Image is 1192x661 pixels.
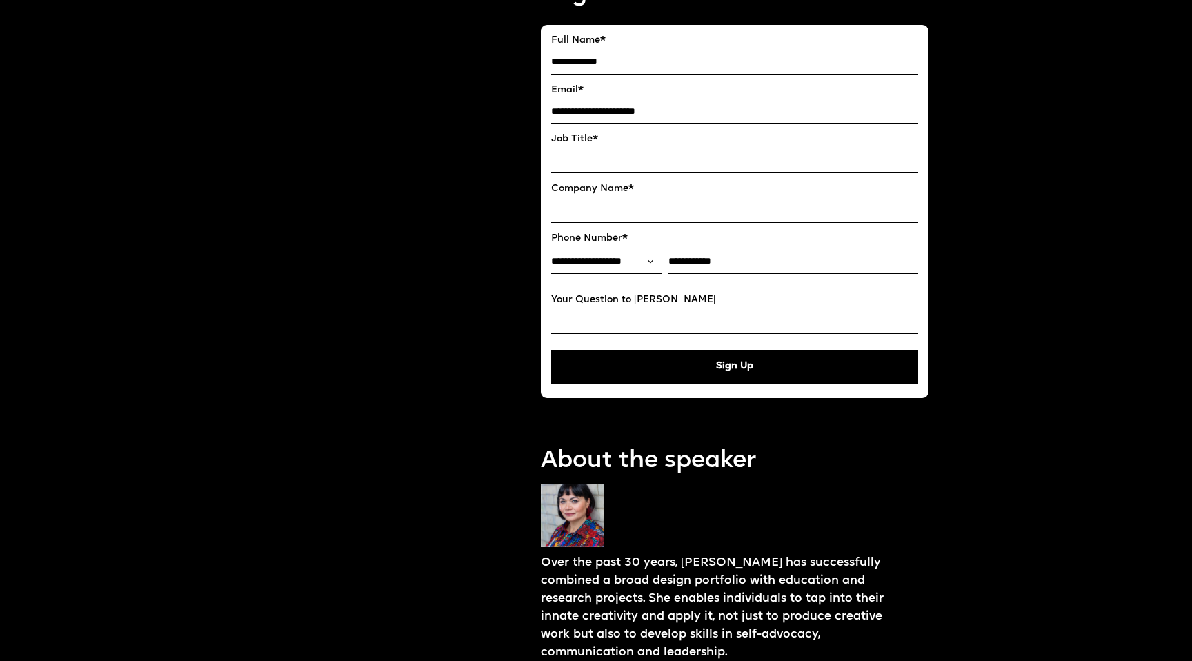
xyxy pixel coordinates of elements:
label: Job Title [551,134,918,146]
p: About the speaker [541,445,928,478]
button: Sign Up [551,350,918,384]
label: Company Name [551,184,918,195]
label: Email [551,85,918,97]
label: Phone Number [551,233,918,245]
label: Your Question to [PERSON_NAME] [551,295,918,306]
label: Full Name [551,35,918,47]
